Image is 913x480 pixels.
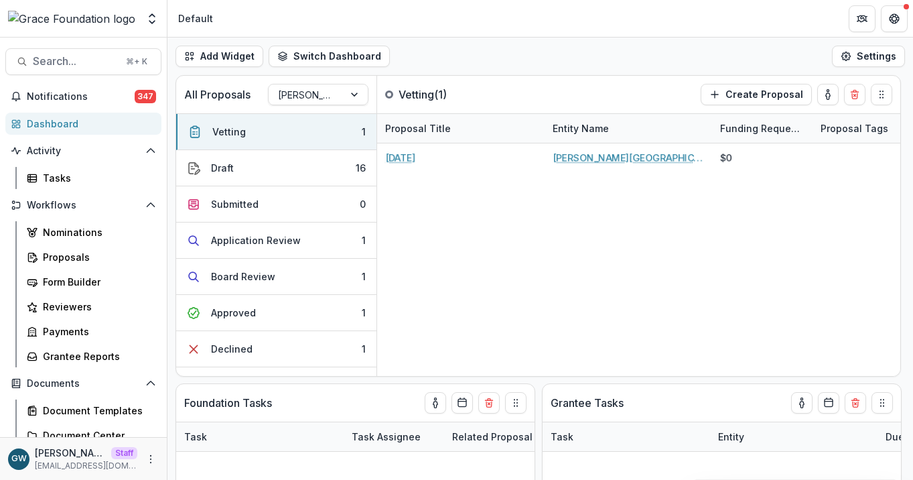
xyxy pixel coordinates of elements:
a: [DATE] [385,151,415,165]
span: 347 [135,90,156,103]
button: Delete card [478,392,500,414]
button: toggle-assigned-to-me [425,392,446,414]
p: All Proposals [184,86,251,103]
div: ⌘ + K [123,54,150,69]
a: Grantee Reports [21,345,161,367]
button: Draft16 [176,150,376,186]
button: Delete card [844,84,865,105]
button: Vetting1 [176,114,376,150]
button: Calendar [818,392,839,414]
div: 16 [356,161,366,175]
button: Board Review1 [176,259,376,295]
div: Proposal Title [377,114,545,143]
p: Staff [111,447,137,459]
button: Drag [871,84,892,105]
div: Tasks [43,171,151,185]
div: Proposal Tags [813,121,896,135]
div: Vetting [212,125,246,139]
a: Document Center [21,424,161,446]
button: Partners [849,5,875,32]
div: Draft [211,161,234,175]
button: Application Review1 [176,223,376,259]
span: Search... [33,55,118,68]
div: Funding Requested [712,114,813,143]
div: Reviewers [43,300,151,314]
a: Document Templates [21,400,161,422]
button: Search... [5,48,161,75]
a: Payments [21,320,161,343]
button: Settings [832,46,905,67]
div: 1 [362,342,366,356]
p: [PERSON_NAME] [35,446,106,460]
div: $0 [720,151,732,165]
div: 1 [362,233,366,247]
button: toggle-assigned-to-me [791,392,813,414]
button: Open Workflows [5,194,161,216]
button: Open Activity [5,140,161,162]
button: Approved1 [176,295,376,331]
span: Activity [27,145,140,157]
a: Tasks [21,167,161,189]
div: Declined [211,342,253,356]
button: toggle-assigned-to-me [817,84,839,105]
div: Form Builder [43,275,151,289]
div: Grace Willig [11,455,27,463]
button: Submitted0 [176,186,376,223]
div: Document Templates [43,404,151,418]
button: Declined1 [176,331,376,367]
div: Entity Name [545,114,712,143]
img: Grace Foundation logo [8,11,135,27]
div: 0 [360,197,366,211]
div: Default [178,11,213,25]
div: 1 [362,125,366,139]
div: Approved [211,306,256,320]
button: Drag [871,392,893,414]
button: Get Help [881,5,908,32]
div: Dashboard [27,117,151,131]
div: Submitted [211,197,259,211]
div: Payments [43,324,151,339]
p: [EMAIL_ADDRESS][DOMAIN_NAME] [35,460,137,472]
button: Open Documents [5,373,161,394]
button: Create Proposal [701,84,812,105]
div: Document Center [43,428,151,442]
a: Dashboard [5,113,161,135]
div: Board Review [211,269,275,284]
a: Reviewers [21,296,161,318]
a: Form Builder [21,271,161,293]
p: Foundation Tasks [184,395,272,411]
p: Vetting ( 1 ) [399,86,499,103]
button: Notifications347 [5,86,161,107]
button: Calendar [451,392,473,414]
div: Funding Requested [712,121,813,135]
div: Grantee Reports [43,349,151,363]
button: Open entity switcher [143,5,161,32]
button: Drag [505,392,526,414]
div: Nominations [43,225,151,239]
span: Workflows [27,200,140,211]
div: 1 [362,306,366,320]
span: Documents [27,378,140,389]
a: Nominations [21,221,161,243]
button: Delete card [845,392,866,414]
nav: breadcrumb [173,9,218,28]
p: Grantee Tasks [551,395,624,411]
div: Proposal Title [377,121,459,135]
div: Entity Name [545,121,617,135]
button: More [143,451,159,467]
div: Proposals [43,250,151,264]
a: Proposals [21,246,161,268]
button: Add Widget [175,46,263,67]
a: [PERSON_NAME][GEOGRAPHIC_DATA] [553,151,704,165]
span: Notifications [27,91,135,103]
div: Application Review [211,233,301,247]
button: Switch Dashboard [269,46,390,67]
div: 1 [362,269,366,284]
